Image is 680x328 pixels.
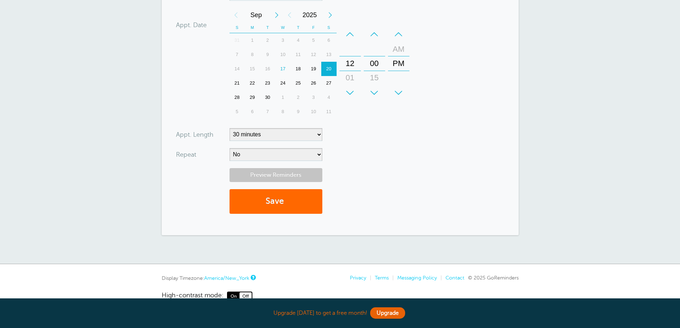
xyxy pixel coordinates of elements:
div: Thursday, September 11 [291,47,306,62]
a: Terms [375,275,389,281]
div: 12 [306,47,321,62]
div: 18 [291,62,306,76]
div: Tuesday, September 16 [260,62,275,76]
div: Sunday, September 28 [230,90,245,105]
div: Upgrade [DATE] to get a free month! [162,306,519,321]
div: Saturday, September 13 [321,47,337,62]
div: Friday, October 10 [306,105,321,119]
div: Today, Wednesday, September 17 [275,62,291,76]
div: Sunday, August 31 [230,33,245,47]
div: 15 [366,71,383,85]
div: Minutes [364,27,385,100]
div: Wednesday, October 1 [275,90,291,105]
div: 3 [306,90,321,105]
span: September [242,8,270,22]
div: Tuesday, October 7 [260,105,275,119]
div: Monday, September 8 [245,47,260,62]
div: 11 [291,47,306,62]
div: Wednesday, September 3 [275,33,291,47]
div: 1 [275,90,291,105]
div: 31 [230,33,245,47]
div: 25 [291,76,306,90]
div: 24 [275,76,291,90]
a: Messaging Policy [397,275,437,281]
div: 14 [230,62,245,76]
div: 02 [342,85,359,99]
div: 9 [291,105,306,119]
a: This is the timezone being used to display dates and times to you on this device. Click the timez... [251,275,255,280]
div: Thursday, September 25 [291,76,306,90]
div: 2 [291,90,306,105]
div: 00 [366,56,383,71]
div: 7 [260,105,275,119]
div: Sunday, September 21 [230,76,245,90]
label: Repeat [176,151,196,158]
div: 13 [321,47,337,62]
div: 10 [306,105,321,119]
div: 6 [321,33,337,47]
span: © 2025 GoReminders [468,275,519,281]
div: Sunday, September 14 [230,62,245,76]
div: 4 [321,90,337,105]
div: Tuesday, September 30 [260,90,275,105]
div: Friday, October 3 [306,90,321,105]
div: 7 [230,47,245,62]
th: S [321,22,337,33]
div: Next Month [270,8,283,22]
div: Thursday, September 4 [291,33,306,47]
div: 27 [321,76,337,90]
div: 20 [321,62,337,76]
div: Sunday, September 7 [230,47,245,62]
a: High-contrast mode: On Off [162,292,519,301]
div: Saturday, October 11 [321,105,337,119]
div: Wednesday, September 24 [275,76,291,90]
div: AM [390,42,407,56]
div: Saturday, September 20 [321,62,337,76]
th: W [275,22,291,33]
div: 9 [260,47,275,62]
div: 01 [342,71,359,85]
div: Tuesday, September 2 [260,33,275,47]
div: 5 [306,33,321,47]
div: Thursday, October 2 [291,90,306,105]
div: 8 [275,105,291,119]
div: 30 [260,90,275,105]
div: Saturday, October 4 [321,90,337,105]
div: 23 [260,76,275,90]
div: 28 [230,90,245,105]
div: 4 [291,33,306,47]
div: 5 [230,105,245,119]
div: 8 [245,47,260,62]
a: Upgrade [370,307,405,319]
div: 29 [245,90,260,105]
div: Hours [339,27,361,100]
div: Saturday, September 6 [321,33,337,47]
th: F [306,22,321,33]
label: Appt. Date [176,22,207,28]
div: Wednesday, September 10 [275,47,291,62]
div: 2 [260,33,275,47]
div: 26 [306,76,321,90]
div: 1 [245,33,260,47]
div: 16 [260,62,275,76]
button: Save [230,189,322,214]
th: M [245,22,260,33]
div: Monday, October 6 [245,105,260,119]
li: | [366,275,371,281]
a: Privacy [350,275,366,281]
div: Previous Year [283,8,296,22]
li: | [437,275,442,281]
span: 2025 [296,8,324,22]
div: 17 [275,62,291,76]
div: Monday, September 1 [245,33,260,47]
div: Friday, September 19 [306,62,321,76]
div: 30 [366,85,383,99]
div: 19 [306,62,321,76]
label: Appt. Length [176,131,213,138]
div: Saturday, September 27 [321,76,337,90]
th: S [230,22,245,33]
div: Display Timezone: [162,275,255,281]
a: Contact [445,275,464,281]
div: Friday, September 12 [306,47,321,62]
div: Friday, September 26 [306,76,321,90]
